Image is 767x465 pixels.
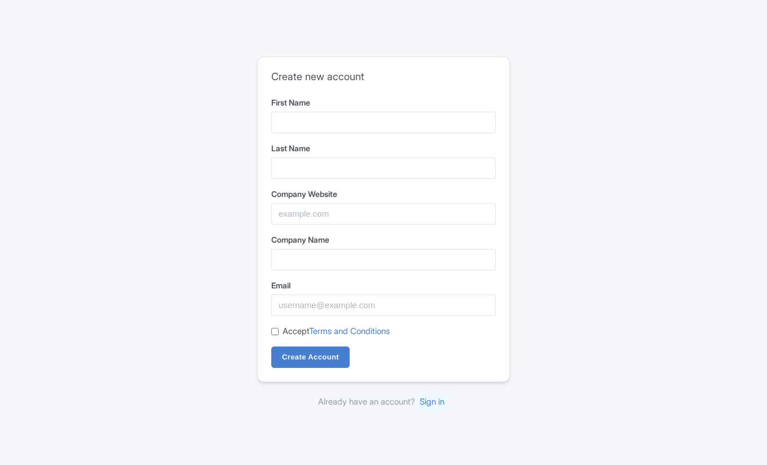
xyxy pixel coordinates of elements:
label: Last Name [271,142,496,154]
input: example.com [271,203,496,225]
a: Sign in [415,392,449,411]
label: First Name [271,96,496,108]
input: Create Account [271,346,350,368]
label: Email [271,279,496,291]
label: Company Name [271,234,496,245]
a: Terms and Conditions [309,326,390,336]
label: Company Website [271,188,496,200]
label: Accept [283,325,390,338]
div: Already have an account? [257,396,510,409]
input: username@example.com [271,295,496,316]
h2: Create new account [271,71,496,83]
